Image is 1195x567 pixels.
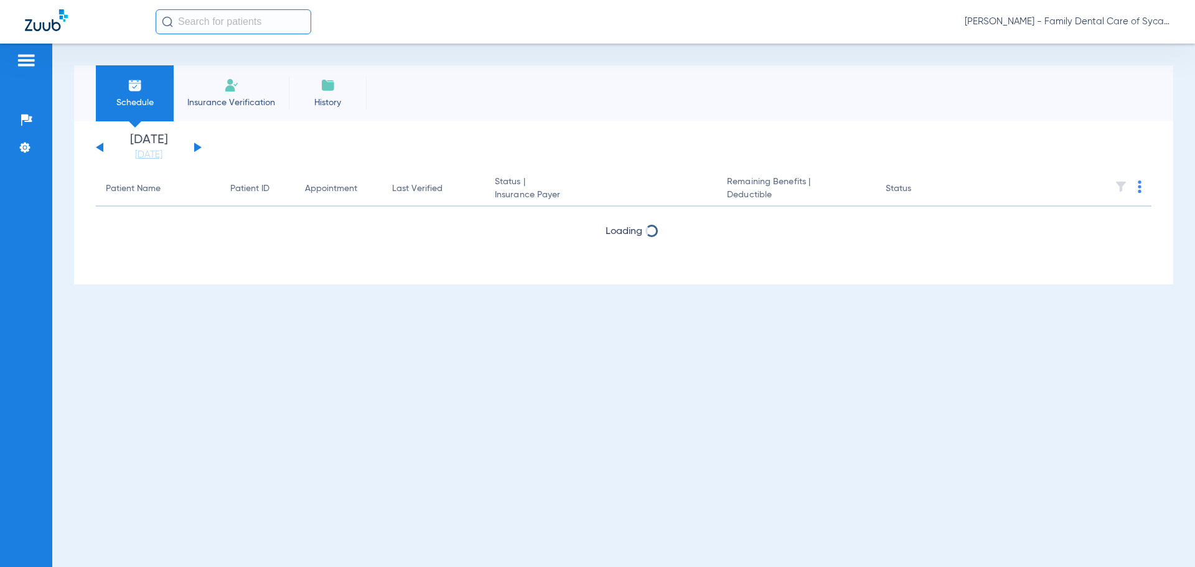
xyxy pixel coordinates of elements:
[876,172,960,207] th: Status
[111,149,186,161] a: [DATE]
[1115,180,1127,193] img: filter.svg
[606,227,642,237] span: Loading
[162,16,173,27] img: Search Icon
[105,96,164,109] span: Schedule
[321,78,335,93] img: History
[183,96,279,109] span: Insurance Verification
[305,182,357,195] div: Appointment
[230,182,285,195] div: Patient ID
[485,172,717,207] th: Status |
[965,16,1170,28] span: [PERSON_NAME] - Family Dental Care of Sycamore
[106,182,210,195] div: Patient Name
[16,53,36,68] img: hamburger-icon
[106,182,161,195] div: Patient Name
[111,134,186,161] li: [DATE]
[128,78,143,93] img: Schedule
[305,182,372,195] div: Appointment
[25,9,68,31] img: Zuub Logo
[495,189,707,202] span: Insurance Payer
[392,182,443,195] div: Last Verified
[727,189,865,202] span: Deductible
[156,9,311,34] input: Search for patients
[230,182,269,195] div: Patient ID
[717,172,875,207] th: Remaining Benefits |
[392,182,475,195] div: Last Verified
[1138,180,1141,193] img: group-dot-blue.svg
[224,78,239,93] img: Manual Insurance Verification
[298,96,357,109] span: History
